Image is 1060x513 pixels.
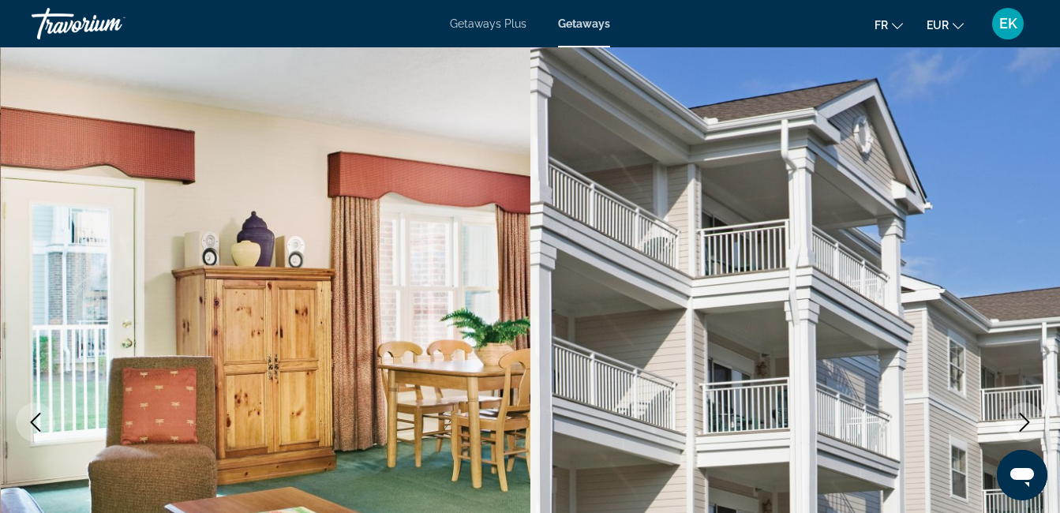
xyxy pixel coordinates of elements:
span: EUR [927,19,949,32]
button: Change language [875,13,903,36]
span: EK [999,16,1017,32]
a: Travorium [32,3,189,44]
button: Change currency [927,13,964,36]
button: Previous image [16,403,55,442]
a: Getaways Plus [450,17,526,30]
a: Getaways [558,17,610,30]
button: User Menu [987,7,1028,40]
iframe: Bouton de lancement de la fenêtre de messagerie [997,450,1047,500]
button: Next image [1005,403,1044,442]
span: fr [875,19,888,32]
